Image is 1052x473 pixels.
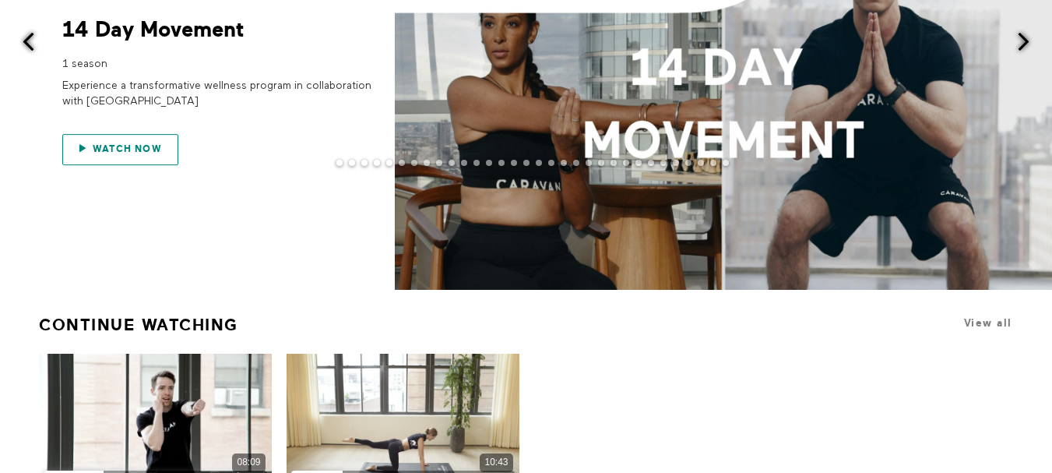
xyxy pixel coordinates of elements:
[484,456,508,469] div: 10:43
[39,309,238,341] a: Continue Watching
[964,317,1012,329] a: View all
[237,456,260,469] div: 08:09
